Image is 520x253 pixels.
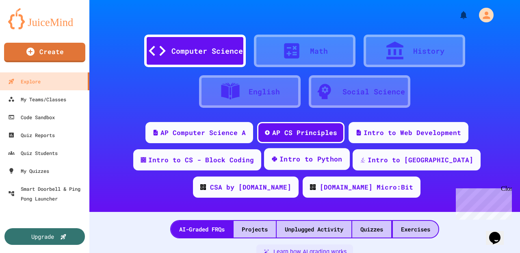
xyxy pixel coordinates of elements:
div: CSA by [DOMAIN_NAME] [210,182,291,192]
a: Create [4,43,85,62]
div: My Quizzes [8,166,49,176]
div: Chat with us now!Close [3,3,56,52]
img: CODE_logo_RGB.png [310,184,316,190]
div: Intro to [GEOGRAPHIC_DATA] [368,155,473,165]
div: English [249,86,280,97]
div: My Teams/Classes [8,94,66,104]
div: Computer Science [171,46,243,57]
div: Smart Doorbell & Ping Pong Launcher [8,184,86,203]
div: Intro to Python [279,154,342,164]
div: My Account [470,6,496,24]
div: Quiz Students [8,148,58,158]
div: AP CS Principles [272,128,337,137]
div: Explore [8,76,41,86]
div: Quiz Reports [8,130,55,140]
div: Social Science [342,86,405,97]
div: Unplugged Activity [277,221,351,238]
div: Quizzes [352,221,391,238]
div: My Notifications [444,8,470,22]
iframe: chat widget [486,220,512,245]
div: Code Sandbox [8,112,55,122]
img: logo-orange.svg [8,8,81,29]
div: Upgrade [31,232,54,241]
div: AP Computer Science A [160,128,246,137]
img: CODE_logo_RGB.png [200,184,206,190]
div: Intro to CS - Block Coding [148,155,254,165]
div: [DOMAIN_NAME] Micro:Bit [320,182,413,192]
div: Intro to Web Development [364,128,461,137]
div: AI-Graded FRQs [171,221,233,238]
iframe: chat widget [453,185,512,220]
div: History [413,46,444,57]
div: Projects [234,221,276,238]
div: Math [310,46,328,57]
div: Exercises [393,221,438,238]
